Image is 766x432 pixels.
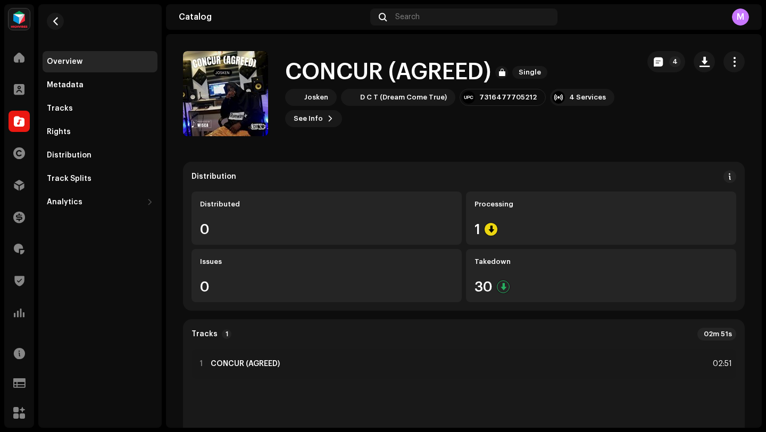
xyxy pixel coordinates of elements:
div: Analytics [47,198,82,206]
div: Distribution [47,151,91,160]
div: Overview [47,57,82,66]
strong: Tracks [191,330,218,338]
img: cc953175-e7ae-411d-bbf1-7d4285931636 [343,91,356,104]
div: Catalog [179,13,366,21]
button: See Info [285,110,342,127]
re-m-nav-dropdown: Analytics [43,192,157,213]
div: Takedown [474,257,728,266]
re-m-nav-item: Metadata [43,74,157,96]
div: Distribution [191,172,236,181]
re-m-nav-item: Rights [43,121,157,143]
div: Rights [47,128,71,136]
p-badge: 4 [669,56,681,67]
div: Issues [200,257,453,266]
div: Track Splits [47,175,91,183]
span: Single [512,66,547,79]
strong: CONCUR (AGREED) [211,360,280,368]
re-m-nav-item: Track Splits [43,168,157,189]
img: feab3aad-9b62-475c-8caf-26f15a9573ee [9,9,30,30]
div: 02m 51s [697,328,736,340]
div: 4 Services [569,93,606,102]
p-badge: 1 [222,329,231,339]
span: See Info [294,108,323,129]
img: c3363475-ed0e-4efa-a7c0-6b0e1efc0ac2 [287,91,300,104]
div: 7316477705212 [479,93,537,102]
div: Processing [474,200,728,209]
re-m-nav-item: Overview [43,51,157,72]
re-m-nav-item: Tracks [43,98,157,119]
div: M [732,9,749,26]
re-m-nav-item: Distribution [43,145,157,166]
div: Distributed [200,200,453,209]
div: Josken [304,93,328,102]
button: 4 [647,51,685,72]
h1: CONCUR (AGREED) [285,60,491,85]
div: D C T (Dream Come True) [360,93,447,102]
div: Metadata [47,81,84,89]
div: 02:51 [709,358,732,370]
div: Tracks [47,104,73,113]
span: Search [395,13,420,21]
